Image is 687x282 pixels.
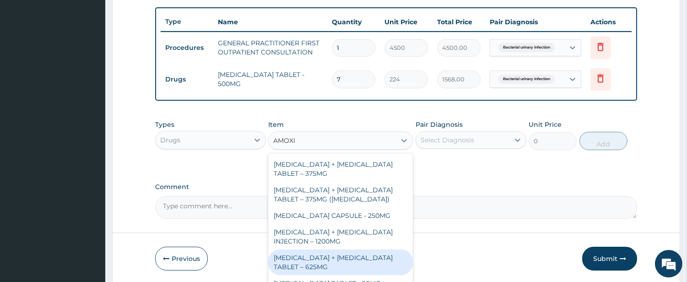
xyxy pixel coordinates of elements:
label: Types [155,121,174,129]
div: [MEDICAL_DATA] + [MEDICAL_DATA] INJECTION – 1200MG [268,224,413,249]
td: Drugs [161,71,213,88]
button: Add [579,132,627,150]
div: [MEDICAL_DATA] CAPSULE - 250MG [268,207,413,224]
span: We're online! [53,83,126,176]
th: Unit Price [380,13,433,31]
td: Procedures [161,39,213,56]
div: Chat with us now [48,51,154,63]
th: Pair Diagnosis [485,13,586,31]
th: Actions [586,13,632,31]
th: Quantity [327,13,380,31]
label: Item [268,120,284,129]
span: Bacterial urinary infection [498,75,555,84]
th: Total Price [433,13,485,31]
td: [MEDICAL_DATA] TABLET - 500MG [213,65,327,93]
button: Previous [155,247,208,271]
div: [MEDICAL_DATA] + [MEDICAL_DATA] TABLET – 375MG [268,156,413,182]
div: Minimize live chat window [150,5,172,27]
textarea: Type your message and hit 'Enter' [5,186,174,218]
span: Bacterial urinary infection [498,43,555,52]
label: Unit Price [529,120,562,129]
label: Comment [155,183,637,191]
div: Select Diagnosis [421,136,474,145]
td: GENERAL PRACTITIONER FIRST OUTPATIENT CONSULTATION [213,34,327,61]
th: Type [161,13,213,30]
button: Submit [582,247,637,271]
label: Pair Diagnosis [416,120,463,129]
img: d_794563401_company_1708531726252_794563401 [17,46,37,69]
div: Drugs [160,136,180,145]
div: [MEDICAL_DATA] + [MEDICAL_DATA] TABLET – 625MG [268,249,413,275]
th: Name [213,13,327,31]
div: [MEDICAL_DATA] + [MEDICAL_DATA] TABLET – 375MG ([MEDICAL_DATA]) [268,182,413,207]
